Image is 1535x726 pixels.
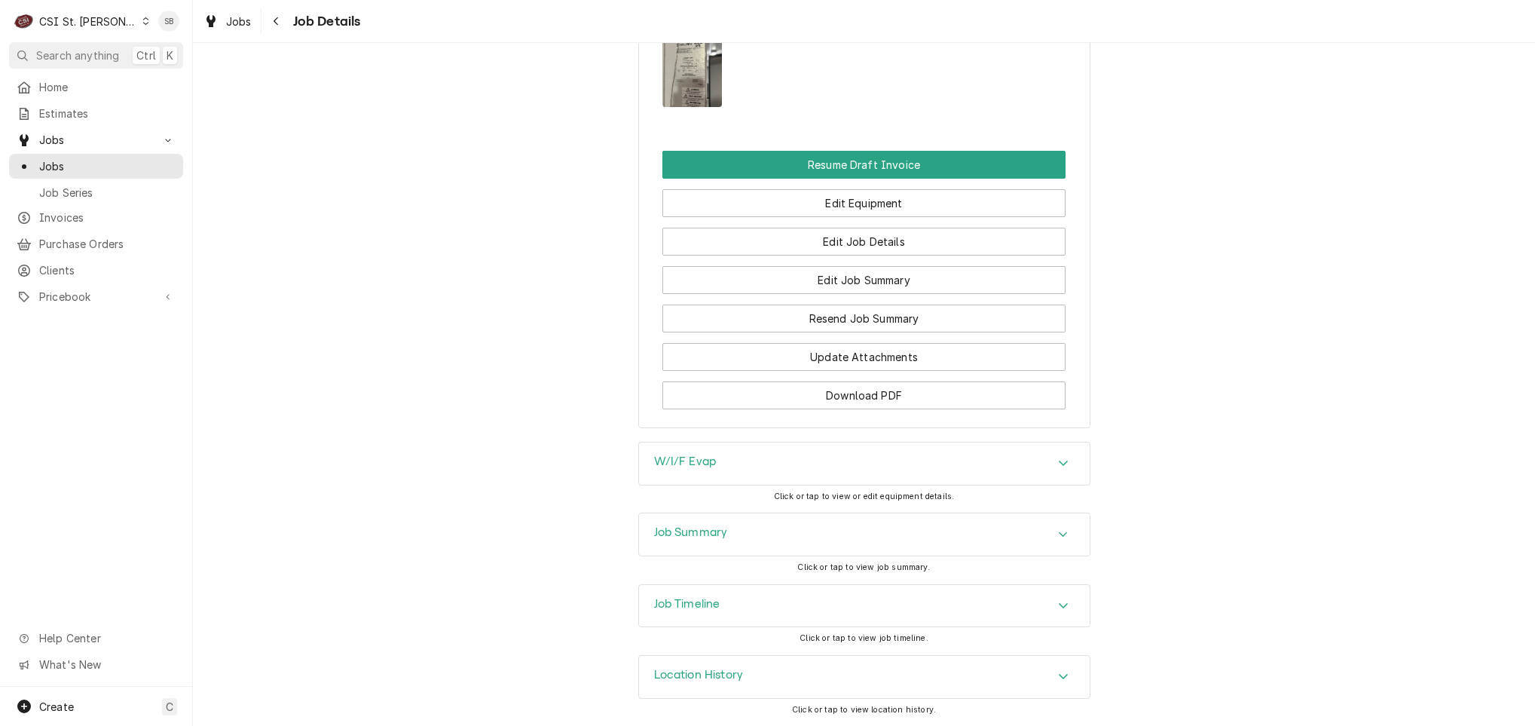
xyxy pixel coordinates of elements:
[639,656,1090,698] button: Accordion Details Expand Trigger
[9,626,183,651] a: Go to Help Center
[662,151,1066,409] div: Button Group
[9,205,183,230] a: Invoices
[39,132,153,148] span: Jobs
[264,9,289,33] button: Navigate back
[289,11,361,32] span: Job Details
[9,284,183,309] a: Go to Pricebook
[654,525,728,540] h3: Job Summary
[654,597,720,611] h3: Job Timeline
[662,217,1066,256] div: Button Group Row
[638,584,1090,628] div: Job Timeline
[774,492,955,501] span: Click or tap to view or edit equipment details.
[136,47,156,63] span: Ctrl
[39,106,176,121] span: Estimates
[662,189,1066,217] button: Edit Equipment
[9,75,183,100] a: Home
[662,228,1066,256] button: Edit Job Details
[167,47,173,63] span: K
[662,16,1066,119] span: Attachments
[158,11,179,32] div: Shayla Bell's Avatar
[36,47,119,63] span: Search anything
[639,585,1090,627] div: Accordion Header
[638,442,1090,486] div: W/I/F Evap
[792,705,936,715] span: Click or tap to view location history.
[166,699,173,715] span: C
[662,305,1066,332] button: Resend Job Summary
[9,101,183,126] a: Estimates
[639,656,1090,698] div: Accordion Header
[197,9,258,34] a: Jobs
[662,179,1066,217] div: Button Group Row
[9,652,183,677] a: Go to What's New
[39,236,176,252] span: Purchase Orders
[662,151,1066,179] button: Resume Draft Invoice
[797,562,930,572] span: Click or tap to view job summary.
[638,513,1090,556] div: Job Summary
[638,655,1090,699] div: Location History
[654,668,744,682] h3: Location History
[39,79,176,95] span: Home
[9,180,183,205] a: Job Series
[9,42,183,69] button: Search anythingCtrlK
[39,14,137,29] div: CSI St. [PERSON_NAME]
[639,443,1090,485] button: Accordion Details Expand Trigger
[662,151,1066,179] div: Button Group Row
[800,633,928,643] span: Click or tap to view job timeline.
[9,258,183,283] a: Clients
[39,158,176,174] span: Jobs
[662,294,1066,332] div: Button Group Row
[39,630,174,646] span: Help Center
[662,266,1066,294] button: Edit Job Summary
[639,513,1090,556] button: Accordion Details Expand Trigger
[39,262,176,278] span: Clients
[39,657,174,672] span: What's New
[9,127,183,152] a: Go to Jobs
[662,332,1066,371] div: Button Group Row
[226,14,252,29] span: Jobs
[39,289,153,305] span: Pricebook
[662,28,722,107] img: TGV9Zu4wQ8CUaFz8QacJ
[662,371,1066,409] div: Button Group Row
[639,443,1090,485] div: Accordion Header
[662,381,1066,409] button: Download PDF
[662,343,1066,371] button: Update Attachments
[654,455,717,469] h3: W/I/F Evap
[9,154,183,179] a: Jobs
[662,256,1066,294] div: Button Group Row
[39,185,176,201] span: Job Series
[639,585,1090,627] button: Accordion Details Expand Trigger
[39,700,74,713] span: Create
[39,210,176,225] span: Invoices
[9,231,183,256] a: Purchase Orders
[14,11,35,32] div: CSI St. Louis's Avatar
[14,11,35,32] div: C
[158,11,179,32] div: SB
[662,2,1066,119] div: Attachments
[639,513,1090,556] div: Accordion Header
